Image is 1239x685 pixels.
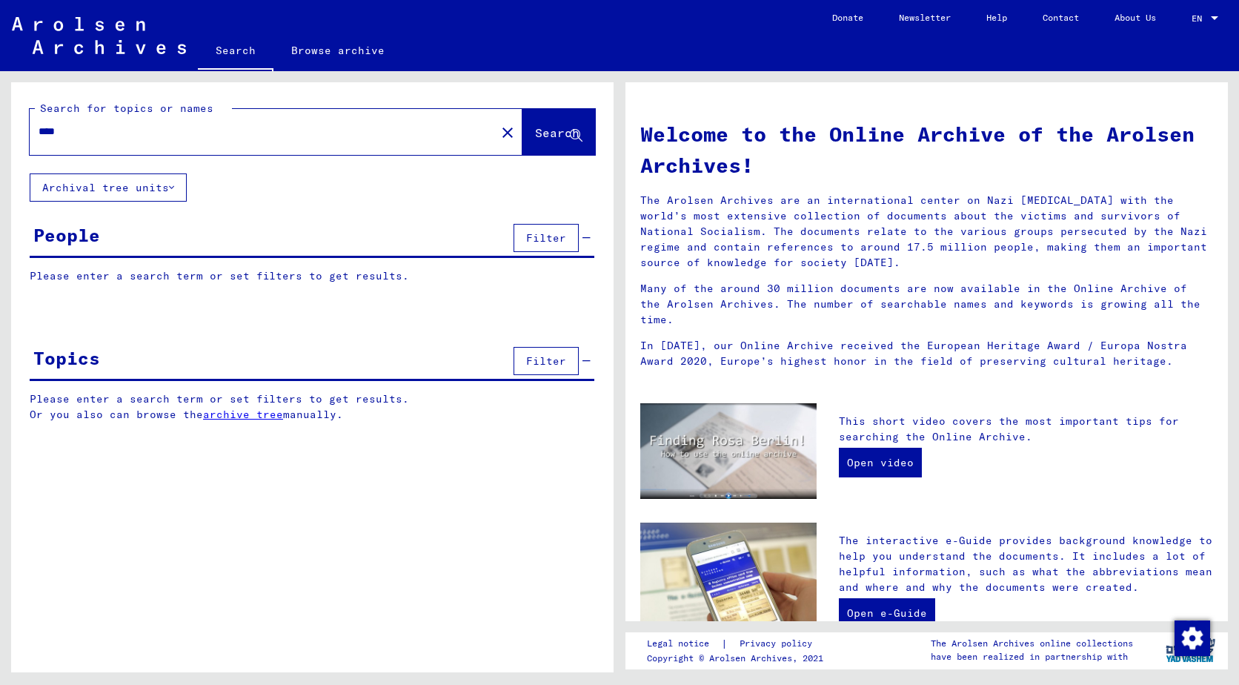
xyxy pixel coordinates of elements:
a: Search [198,33,273,71]
a: Open e-Guide [839,598,935,628]
p: This short video covers the most important tips for searching the Online Archive. [839,414,1213,445]
a: Privacy policy [728,636,830,652]
p: Please enter a search term or set filters to get results. Or you also can browse the manually. [30,391,595,423]
p: have been realized in partnership with [931,650,1133,664]
img: Arolsen_neg.svg [12,17,186,54]
div: Topics [33,345,100,371]
a: Open video [839,448,922,477]
button: Filter [514,347,579,375]
div: People [33,222,100,248]
p: Copyright © Arolsen Archives, 2021 [647,652,830,665]
a: Legal notice [647,636,721,652]
span: EN [1192,13,1208,24]
p: The interactive e-Guide provides background knowledge to help you understand the documents. It in... [839,533,1213,595]
button: Clear [493,117,522,147]
div: | [647,636,830,652]
button: Search [522,109,595,155]
p: The Arolsen Archives online collections [931,637,1133,650]
img: yv_logo.png [1163,632,1218,669]
button: Filter [514,224,579,252]
h1: Welcome to the Online Archive of the Arolsen Archives! [640,119,1213,181]
p: The Arolsen Archives are an international center on Nazi [MEDICAL_DATA] with the world’s most ext... [640,193,1213,271]
span: Filter [526,231,566,245]
mat-icon: close [499,124,516,142]
img: eguide.jpg [640,523,817,641]
div: Change consent [1174,620,1209,655]
button: Archival tree units [30,173,187,202]
p: In [DATE], our Online Archive received the European Heritage Award / Europa Nostra Award 2020, Eu... [640,338,1213,369]
span: Filter [526,354,566,368]
span: Search [535,125,579,140]
a: archive tree [203,408,283,421]
a: Browse archive [273,33,402,68]
img: video.jpg [640,403,817,499]
img: Change consent [1175,621,1210,656]
p: Many of the around 30 million documents are now available in the Online Archive of the Arolsen Ar... [640,281,1213,328]
p: Please enter a search term or set filters to get results. [30,268,594,284]
mat-label: Search for topics or names [40,102,213,115]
